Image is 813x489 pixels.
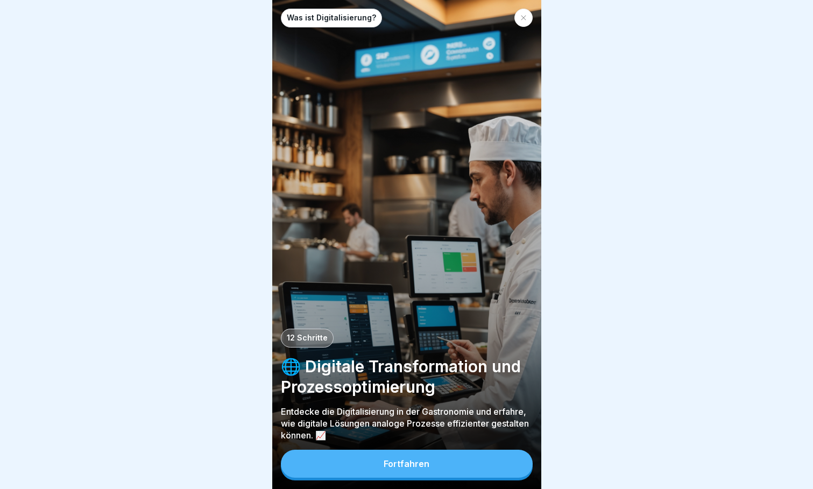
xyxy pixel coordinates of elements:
div: Fortfahren [384,459,429,469]
p: Was ist Digitalisierung? [287,13,376,23]
p: 12 Schritte [287,334,328,343]
p: 🌐 Digitale Transformation und Prozessoptimierung [281,356,533,397]
p: Entdecke die Digitalisierung in der Gastronomie und erfahre, wie digitale Lösungen analoge Prozes... [281,406,533,441]
button: Fortfahren [281,450,533,478]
